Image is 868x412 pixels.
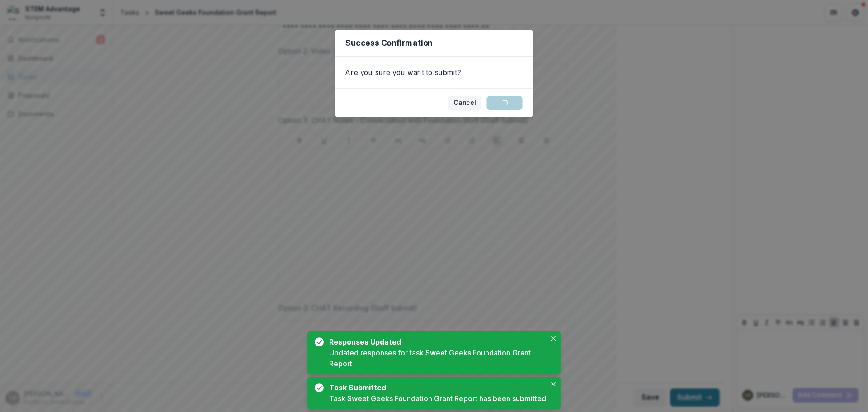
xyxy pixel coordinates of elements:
[329,347,546,369] div: Updated responses for task Sweet Geeks Foundation Grant Report
[448,96,481,110] button: Cancel
[548,333,559,344] button: Close
[548,379,559,389] button: Close
[329,393,546,404] div: Task Sweet Geeks Foundation Grant Report has been submitted
[329,382,542,393] div: Task Submitted
[335,57,533,88] div: Are you sure you want to submit?
[329,336,542,347] div: Responses Updated
[335,30,533,57] header: Success Confirmation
